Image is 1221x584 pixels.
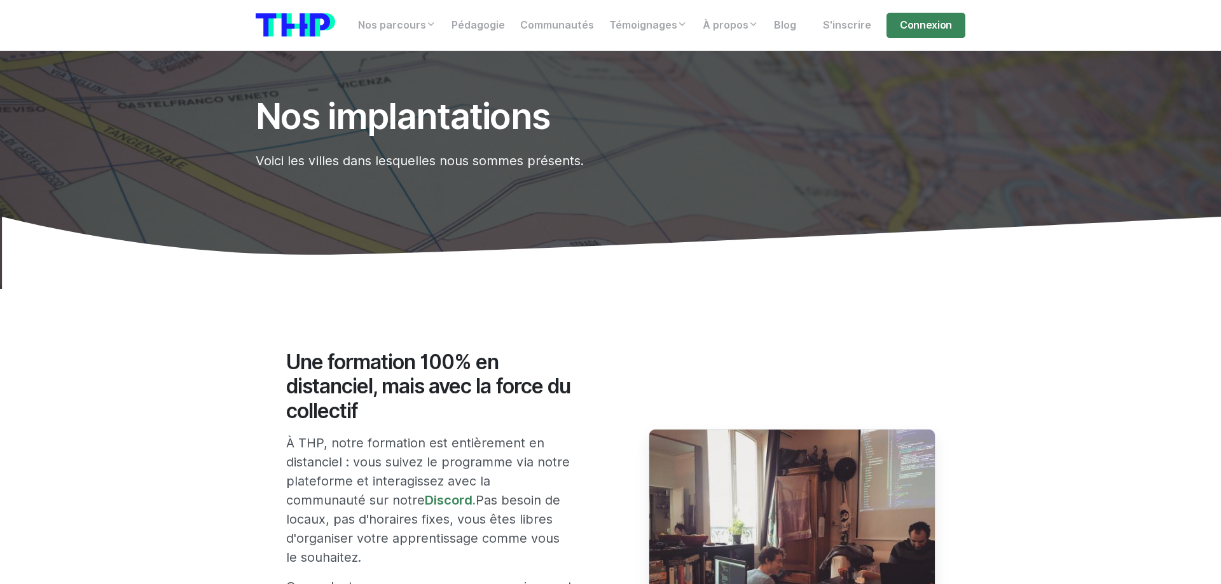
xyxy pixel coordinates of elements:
[444,13,513,38] a: Pédagogie
[286,350,573,423] h2: Une formation 100% en distanciel, mais avec la force du collectif
[602,13,695,38] a: Témoignages
[695,13,766,38] a: À propos
[425,492,476,508] a: Discord.
[766,13,804,38] a: Blog
[286,433,573,567] p: À THP, notre formation est entièrement en distanciel : vous suivez le programme via notre platefo...
[256,97,845,136] h1: Nos implantations
[513,13,602,38] a: Communautés
[256,13,335,37] img: logo
[256,151,845,170] p: Voici les villes dans lesquelles nous sommes présents.
[350,13,444,38] a: Nos parcours
[815,13,879,38] a: S'inscrire
[886,13,965,38] a: Connexion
